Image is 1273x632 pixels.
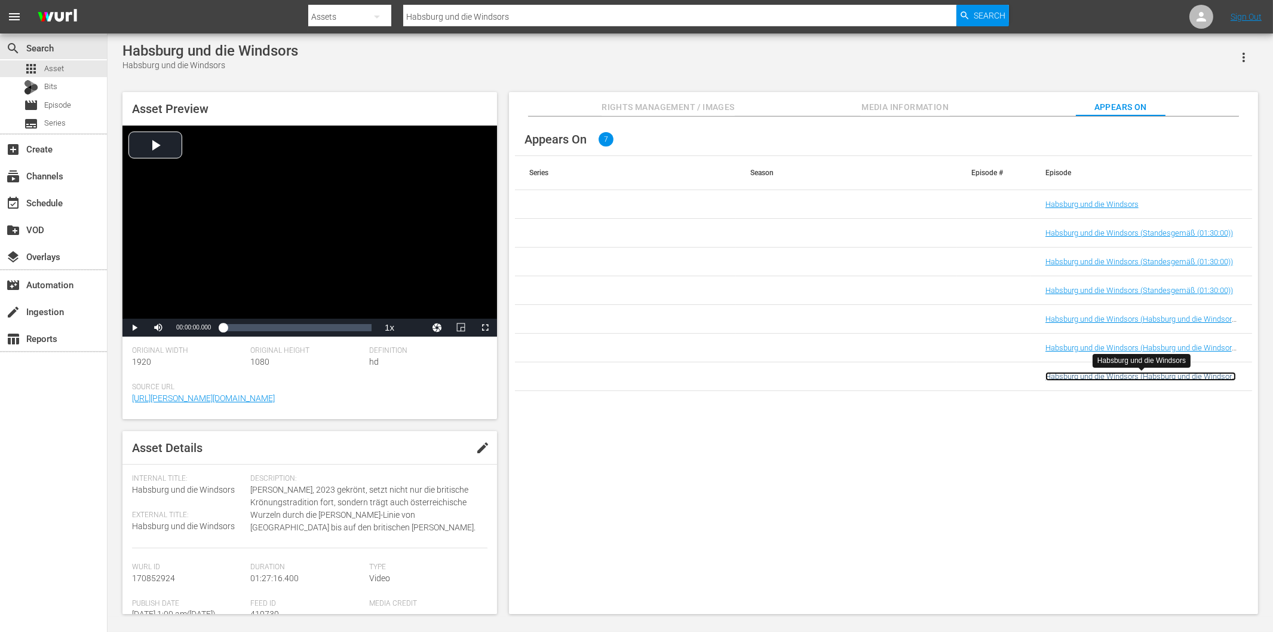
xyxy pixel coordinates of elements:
span: 419739 [250,609,279,619]
span: Bits [44,81,57,93]
span: Search [6,41,20,56]
button: Jump To Time [425,319,449,337]
span: Duration [250,563,363,572]
a: Habsburg und die Windsors [1045,200,1139,209]
span: Description: [250,474,481,484]
span: Definition [369,346,481,356]
button: Search [956,5,1009,26]
span: Episode [24,98,38,112]
span: menu [7,10,22,24]
span: Asset Details [132,441,203,455]
a: Habsburg und die Windsors (Habsburg und die Windsors (01:30:00)) [1045,343,1237,361]
span: Ingestion [6,305,20,319]
a: Habsburg und die Windsors (Habsburg und die Windsors (01:30:00)) [1045,315,1237,332]
span: Series [24,117,38,131]
span: Search [974,5,1005,26]
div: Progress Bar [223,324,372,331]
span: Rights Management / Images [602,100,734,115]
button: Play [122,319,146,337]
img: ans4CAIJ8jUAAAAAAAAAAAAAAAAAAAAAAAAgQb4GAAAAAAAAAAAAAAAAAAAAAAAAJMjXAAAAAAAAAAAAAAAAAAAAAAAAgAT5G... [29,3,86,31]
span: 1920 [132,357,151,367]
span: Habsburg und die Windsors [132,485,235,494]
button: Picture-in-Picture [449,319,473,337]
span: hd [369,357,379,367]
span: edit [476,441,490,455]
span: Habsburg und die Windsors [132,521,235,531]
div: Video Player [122,126,497,337]
a: Habsburg und die Windsors (Standesgemäß (01:30:00)) [1045,286,1233,295]
span: Asset [24,62,38,76]
a: Habsburg und die Windsors (Standesgemäß (01:30:00)) [1045,228,1233,237]
span: External Title: [132,511,244,520]
span: 00:00:00.000 [176,324,211,331]
span: Episode [44,99,71,111]
span: Create [6,142,20,157]
span: Feed ID [250,599,363,609]
span: Channels [6,169,20,184]
a: Sign Out [1231,12,1262,22]
button: Mute [146,319,170,337]
a: Habsburg und die Windsors (Habsburg und die Windsors (01:30:00)) [1045,372,1236,390]
span: Publish Date [132,599,244,609]
div: Bits [24,80,38,94]
span: 7 [599,132,614,146]
span: Asset [44,63,64,75]
th: Season [736,156,957,190]
span: Schedule [6,196,20,210]
th: Episode # [957,156,1030,190]
div: Habsburg und die Windsors [1097,356,1186,366]
span: Source Url [132,383,481,392]
span: Video [369,573,390,583]
span: Reports [6,332,20,346]
span: Series [44,117,66,129]
span: 01:27:16.400 [250,573,299,583]
span: Internal Title: [132,474,244,484]
span: Original Width [132,346,244,356]
span: 1080 [250,357,269,367]
span: Wurl Id [132,563,244,572]
th: Episode [1031,156,1252,190]
span: Original Height [250,346,363,356]
span: 170852924 [132,573,175,583]
span: Automation [6,278,20,292]
span: Media Information [860,100,950,115]
a: [URL][PERSON_NAME][DOMAIN_NAME] [132,393,275,403]
span: [PERSON_NAME], 2023 gekrönt, setzt nicht nur die britische Krönungstradition fort, sondern trägt ... [250,484,481,534]
span: [DATE] 1:00 am ( [DATE] ) [132,609,216,619]
button: Playback Rate [378,319,401,337]
div: Habsburg und die Windsors [122,42,298,59]
a: Habsburg und die Windsors (Standesgemäß (01:30:00)) [1045,257,1233,266]
button: Fullscreen [473,319,497,337]
button: edit [468,433,497,462]
span: Appears On [1076,100,1165,115]
span: Type [369,563,481,572]
span: Asset Preview [132,102,208,116]
span: Overlays [6,250,20,264]
th: Series [515,156,736,190]
span: Media Credit [369,599,481,609]
div: Habsburg und die Windsors [122,59,298,72]
span: Appears On [524,132,587,146]
span: VOD [6,223,20,237]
